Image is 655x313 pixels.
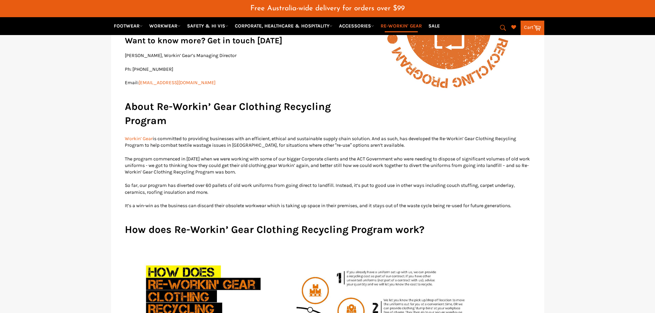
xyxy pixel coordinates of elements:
[111,20,145,32] a: FOOTWEAR
[378,20,425,32] a: RE-WORKIN' GEAR
[125,156,531,176] p: The program commenced in [DATE] when we were working with some of our bigger Corporate clients an...
[184,20,231,32] a: SAFETY & HI VIS
[336,20,377,32] a: ACCESSORIES
[125,100,531,128] h2: About Re-Workin’ Gear Clothing Recycling Program
[521,21,544,35] a: Cart
[125,136,153,142] a: Workin’ Gear
[426,20,443,32] a: SALE
[125,52,531,59] p: [PERSON_NAME], Workin’ Gear’s Managing Director
[125,182,531,195] p: So far, our program has diverted over 60 pallets of old work uniforms from going direct to landfi...
[125,66,531,72] p: Ph: [PHONE_NUMBER]
[250,5,405,12] span: Free Australia-wide delivery for orders over $99
[125,79,531,86] p: Email:
[125,223,531,237] h2: How does Re-Workin’ Gear Clothing Recycling Program work?
[232,20,335,32] a: CORPORATE, HEALTHCARE & HOSPITALITY
[125,202,531,209] p: It’s a win-win as the business can discard their obsolete workwear which is taking up space in th...
[139,80,216,86] a: [EMAIL_ADDRESS][DOMAIN_NAME]
[125,135,531,149] p: is committed to providing businesses with an efficient, ethical and sustainable supply chain solu...
[146,20,183,32] a: WORKWEAR
[125,35,531,46] h3: Want to know more? Get in touch [DATE]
